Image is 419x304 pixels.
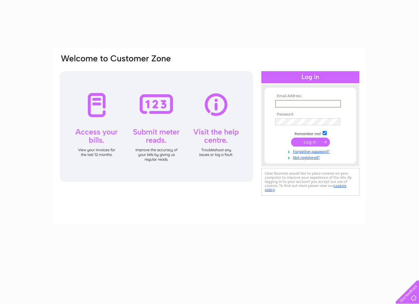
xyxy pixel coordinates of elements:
[274,112,347,117] th: Password:
[275,148,347,154] a: Forgotten password?
[265,183,346,192] a: cookies policy
[291,138,330,146] input: Submit
[274,94,347,98] th: Email Address:
[274,130,347,136] td: Remember me?
[261,168,359,195] div: Clear Business would like to place cookies on your computer to improve your experience of the sit...
[275,154,347,160] a: Not registered?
